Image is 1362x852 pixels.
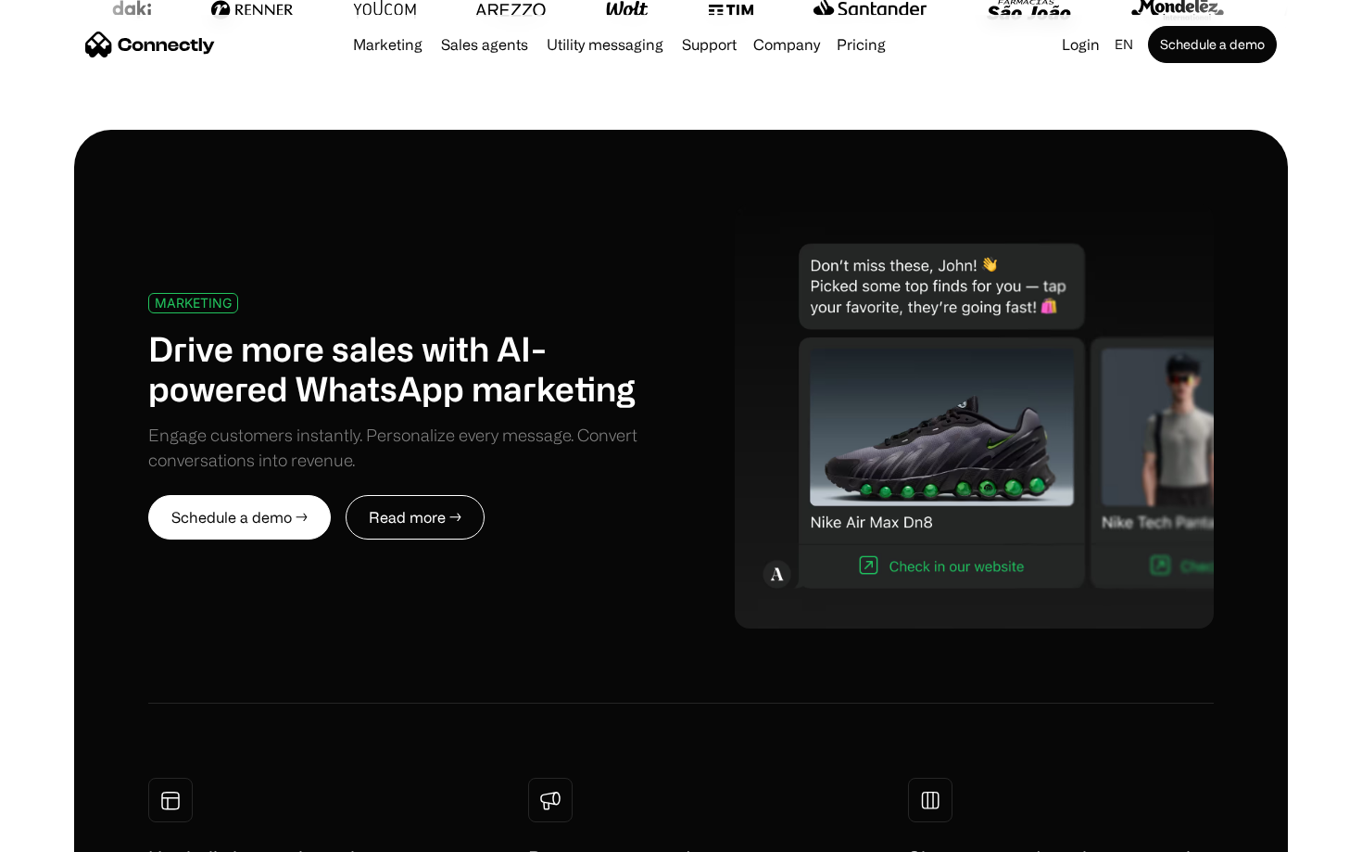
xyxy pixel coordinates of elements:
div: Company [748,32,826,57]
h1: Drive more sales with AI-powered WhatsApp marketing [148,328,681,408]
div: MARKETING [155,296,232,310]
div: en [1115,32,1133,57]
a: Sales agents [434,37,536,52]
a: Pricing [829,37,893,52]
ul: Language list [37,820,111,846]
a: Schedule a demo → [148,495,331,540]
a: Login [1054,32,1107,57]
a: Support [675,37,744,52]
a: Schedule a demo [1148,26,1277,63]
a: home [85,31,215,58]
div: Company [753,32,820,57]
div: en [1107,32,1144,57]
a: Read more → [346,495,485,540]
a: Marketing [346,37,430,52]
div: Engage customers instantly. Personalize every message. Convert conversations into revenue. [148,423,681,473]
aside: Language selected: English [19,818,111,846]
a: Utility messaging [539,37,671,52]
